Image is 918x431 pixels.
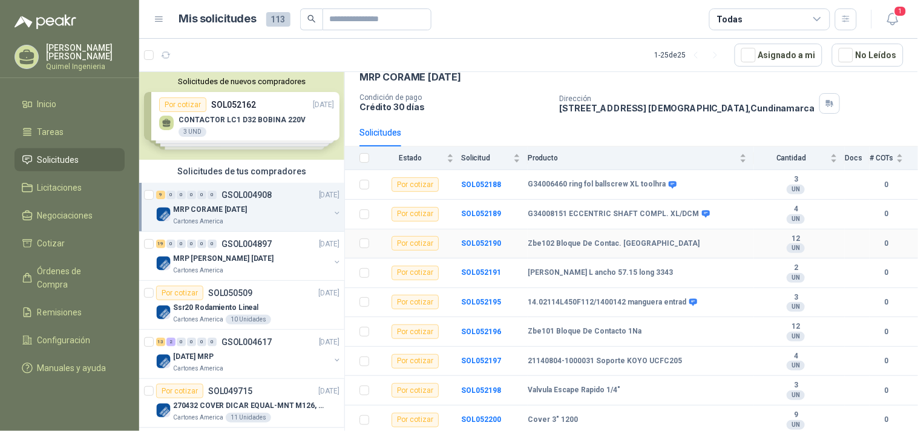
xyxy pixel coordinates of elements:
[870,208,903,220] b: 0
[319,189,339,201] p: [DATE]
[307,15,316,23] span: search
[15,148,125,171] a: Solicitudes
[208,387,252,395] p: SOL049715
[528,415,578,425] b: Cover 3" 1200
[139,281,344,330] a: Por cotizarSOL050509[DATE] Company LogoSsr20 Rodamiento LinealCartones America10 Unidades
[38,237,65,250] span: Cotizar
[461,268,501,277] a: SOL052191
[461,415,501,424] a: SOL052200
[754,234,838,244] b: 12
[15,120,125,143] a: Tareas
[208,191,217,199] div: 0
[528,180,666,189] b: G34006460 ring fol ballscrew XL toolhra
[754,293,838,303] b: 3
[173,315,223,324] p: Cartones America
[166,240,175,248] div: 0
[787,302,805,312] div: UN
[870,297,903,308] b: 0
[173,302,258,314] p: Ssr20 Rodamiento Lineal
[392,266,439,280] div: Por cotizar
[221,240,272,248] p: GSOL004897
[156,305,171,320] img: Company Logo
[173,266,223,275] p: Cartones America
[166,338,175,346] div: 2
[319,288,339,299] p: [DATE]
[156,286,203,300] div: Por cotizar
[845,146,870,170] th: Docs
[139,160,344,183] div: Solicitudes de tus compradores
[870,326,903,338] b: 0
[787,332,805,341] div: UN
[15,329,125,352] a: Configuración
[38,181,82,194] span: Licitaciones
[528,154,737,162] span: Producto
[156,384,203,398] div: Por cotizar
[735,44,822,67] button: Asignado a mi
[461,239,501,248] a: SOL052190
[197,338,206,346] div: 0
[560,103,815,113] p: [STREET_ADDRESS] [DEMOGRAPHIC_DATA] , Cundinamarca
[221,338,272,346] p: GSOL004617
[156,191,165,199] div: 9
[38,306,82,319] span: Remisiones
[38,125,64,139] span: Tareas
[461,327,501,336] a: SOL052196
[359,93,550,102] p: Condición de pago
[870,146,918,170] th: # COTs
[392,207,439,222] div: Por cotizar
[177,191,186,199] div: 0
[528,327,641,337] b: Zbe101 Bloque De Contacto 1Na
[461,154,511,162] span: Solicitud
[144,77,339,86] button: Solicitudes de nuevos compradores
[156,256,171,271] img: Company Logo
[461,180,501,189] a: SOL052188
[177,338,186,346] div: 0
[787,273,805,283] div: UN
[173,364,223,373] p: Cartones America
[870,179,903,191] b: 0
[319,386,339,397] p: [DATE]
[156,403,171,418] img: Company Logo
[461,146,528,170] th: Solicitud
[461,298,501,306] a: SOL052195
[187,191,196,199] div: 0
[197,191,206,199] div: 0
[173,413,223,423] p: Cartones America
[166,191,175,199] div: 0
[870,385,903,396] b: 0
[38,334,91,347] span: Configuración
[787,390,805,400] div: UN
[754,175,838,185] b: 3
[754,410,838,420] b: 9
[173,400,324,412] p: 270432 COVER DICAR EQUAL-MNT M126, 5486
[319,337,339,348] p: [DATE]
[392,383,439,398] div: Por cotizar
[754,263,838,273] b: 2
[179,10,257,28] h1: Mis solicitudes
[15,232,125,255] a: Cotizar
[528,209,699,219] b: G34008151 ECCENTRIC SHAFT COMPL. XL/DCM
[528,268,673,278] b: [PERSON_NAME] L ancho 57.15 long 3343
[226,315,271,324] div: 10 Unidades
[156,240,165,248] div: 19
[754,381,838,390] b: 3
[173,204,247,215] p: MRP CORAME [DATE]
[392,413,439,427] div: Por cotizar
[461,386,501,395] b: SOL052198
[15,93,125,116] a: Inicio
[173,253,274,265] p: MRP [PERSON_NAME] [DATE]
[754,205,838,214] b: 4
[392,324,439,339] div: Por cotizar
[655,45,725,65] div: 1 - 25 de 25
[528,146,754,170] th: Producto
[717,13,743,26] div: Todas
[870,355,903,367] b: 0
[197,240,206,248] div: 0
[359,102,550,112] p: Crédito 30 días
[173,217,223,226] p: Cartones America
[870,267,903,278] b: 0
[376,146,461,170] th: Estado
